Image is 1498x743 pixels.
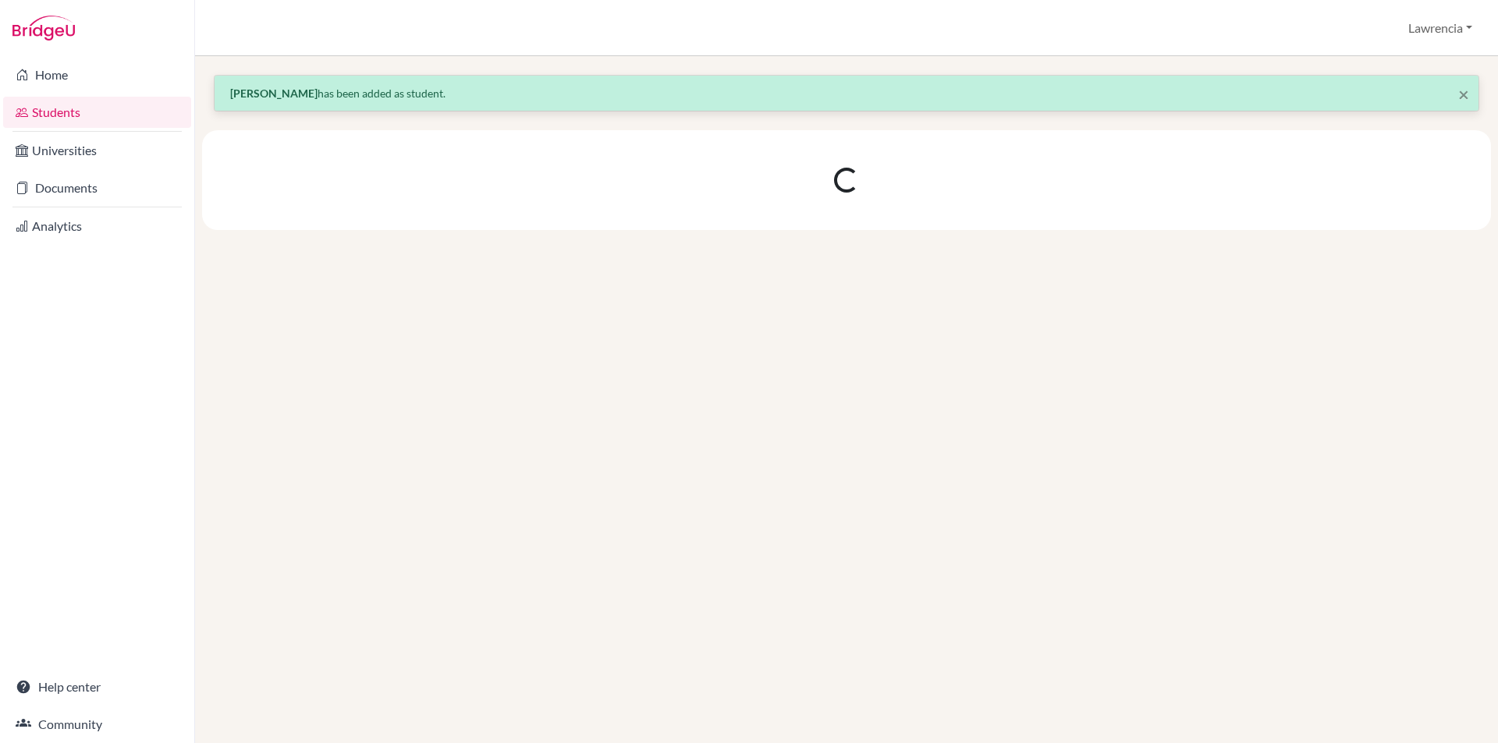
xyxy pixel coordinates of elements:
[3,709,191,740] a: Community
[3,135,191,166] a: Universities
[3,59,191,90] a: Home
[12,16,75,41] img: Bridge-U
[3,97,191,128] a: Students
[230,87,318,100] strong: [PERSON_NAME]
[1401,13,1479,43] button: Lawrencia
[3,211,191,242] a: Analytics
[1458,85,1469,104] button: Close
[3,172,191,203] a: Documents
[230,85,1463,101] p: has been added as student.
[3,671,191,702] a: Help center
[1458,83,1469,105] span: ×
